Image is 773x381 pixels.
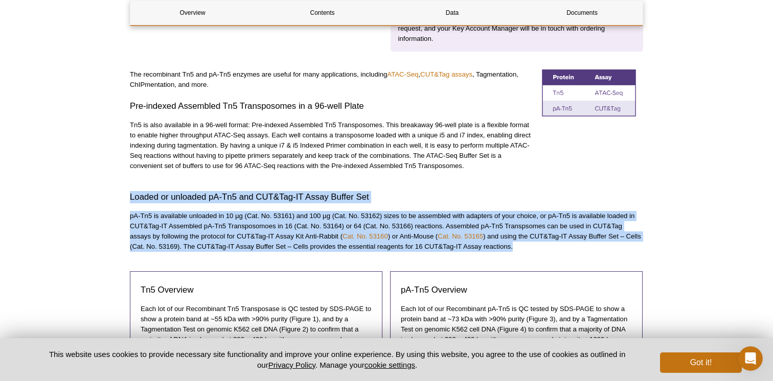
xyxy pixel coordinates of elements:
h3: Loaded or unloaded pA-Tn5 and CUT&Tag-IT Assay Buffer Set [130,191,643,203]
p: pA-Tn5 is available unloaded in 10 µg (Cat. No. 53161) and 100 µg (Cat. No. 53162) sizes to be as... [130,211,643,252]
p: Each lot of our Recombinant Tn5 Transposase is QC tested by SDS-PAGE to show a protein band at ~5... [141,304,372,355]
iframe: Intercom live chat [738,346,763,371]
a: Contents [260,1,384,25]
p: Tn5 is also available in a 96-well format: Pre-indexed Assembled Tn5 Transposomes. This breakaway... [130,120,534,171]
img: Tn5 and pA-Tn5 comparison table [542,69,636,116]
h3: Pre-indexed Assembled Tn5 Transposomes in a 96-well Plate [130,100,534,112]
a: Cat. No. 53165 [438,232,483,240]
h3: pA-Tn5 Overview [401,284,632,296]
a: Privacy Policy [268,361,315,369]
h3: Tn5 Overview [141,284,372,296]
p: Each lot of our Recombinant pA-Tn5 is QC tested by SDS-PAGE to show a protein band at ~73 kDa wit... [401,304,632,355]
button: Got it! [660,352,742,373]
p: The recombinant Tn5 and pA-Tn5 enzymes are useful for many applications, including , , Tagmentati... [130,69,534,90]
button: cookie settings [365,361,415,369]
a: Overview [130,1,255,25]
p: This website uses cookies to provide necessary site functionality and improve your online experie... [31,349,643,370]
a: CUT&Tag assays [420,70,472,78]
a: Cat. No. 53160 [343,232,388,240]
a: Data [390,1,514,25]
a: Documents [520,1,644,25]
p: Click the “Get Quote” button to fill out a form to provide details about your bulk request, and y... [398,13,636,44]
a: ATAC-Seq [387,70,418,78]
